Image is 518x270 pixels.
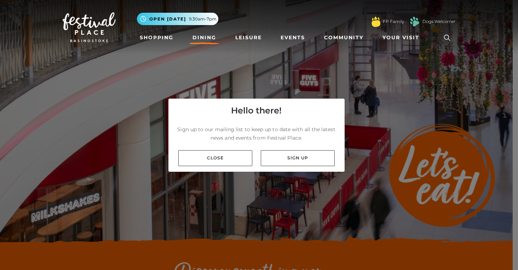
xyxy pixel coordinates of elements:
a: Sign up [261,150,335,166]
a: Your Visit [380,31,426,44]
a: Dining [190,31,219,44]
p: Sign up to our mailing list to keep up to date with all the latest news and events from Festival ... [174,125,339,142]
a: FP Family [383,18,404,25]
span: Open [DATE] [149,16,186,22]
img: Festival Place Logo [63,12,116,42]
span: 9.30am-7pm [189,16,217,22]
a: Shopping [137,31,176,44]
a: Events [278,31,308,44]
a: Dogs Welcome! [422,18,455,25]
h4: Hello there! [231,104,282,117]
span: Your Visit [382,34,419,41]
a: Close [178,150,252,166]
button: Open [DATE] 9.30am-7pm [137,13,218,25]
a: Leisure [232,31,265,44]
a: Community [321,31,366,44]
